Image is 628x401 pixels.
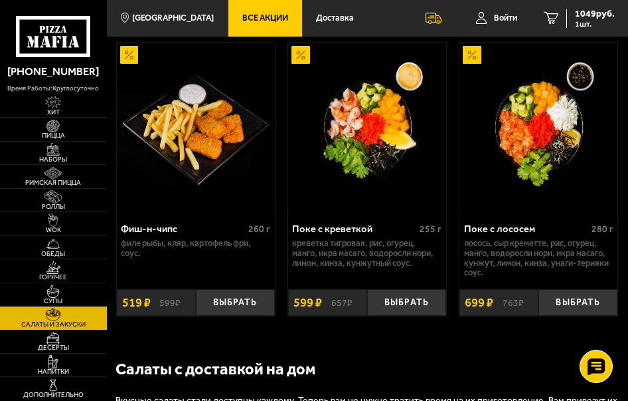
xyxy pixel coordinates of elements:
[288,43,446,211] img: Поке с креветкой
[463,46,481,65] img: Акционный
[464,223,588,235] div: Поке с лососем
[248,223,270,235] span: 260 г
[293,297,322,309] span: 599 ₽
[159,297,181,308] s: 599 ₽
[575,9,615,19] span: 1049 руб.
[121,223,245,235] div: Фиш-н-чипс
[291,46,310,65] img: Акционный
[288,43,446,211] a: АкционныйПоке с креветкой
[459,43,617,211] a: АкционныйПоке с лососем
[132,14,214,23] span: [GEOGRAPHIC_DATA]
[121,239,270,259] p: филе рыбы, кляр, картофель фри, соус.
[575,20,615,28] span: 1 шт.
[242,14,288,23] span: Все Акции
[494,14,517,23] span: Войти
[591,223,613,235] span: 280 г
[196,289,275,317] button: Выбрать
[465,297,493,309] span: 699 ₽
[316,14,354,23] span: Доставка
[420,223,441,235] span: 255 г
[116,360,315,378] b: Салаты с доставкой на дом
[464,239,613,278] p: лосось, Сыр креметте, рис, огурец, манго, водоросли Нори, икра масаго, кунжут, лимон, кинза, унаг...
[117,43,275,211] img: Фиш-н-чипс
[292,239,441,268] p: креветка тигровая, рис, огурец, манго, икра масаго, водоросли Нори, лимон, кинза, кунжутный соус.
[292,223,416,235] div: Поке с креветкой
[459,43,617,211] img: Поке с лососем
[122,297,151,309] span: 519 ₽
[367,289,446,317] button: Выбрать
[503,297,524,308] s: 763 ₽
[117,43,275,211] a: АкционныйФиш-н-чипс
[331,297,353,308] s: 657 ₽
[538,289,617,317] button: Выбрать
[120,46,139,65] img: Акционный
